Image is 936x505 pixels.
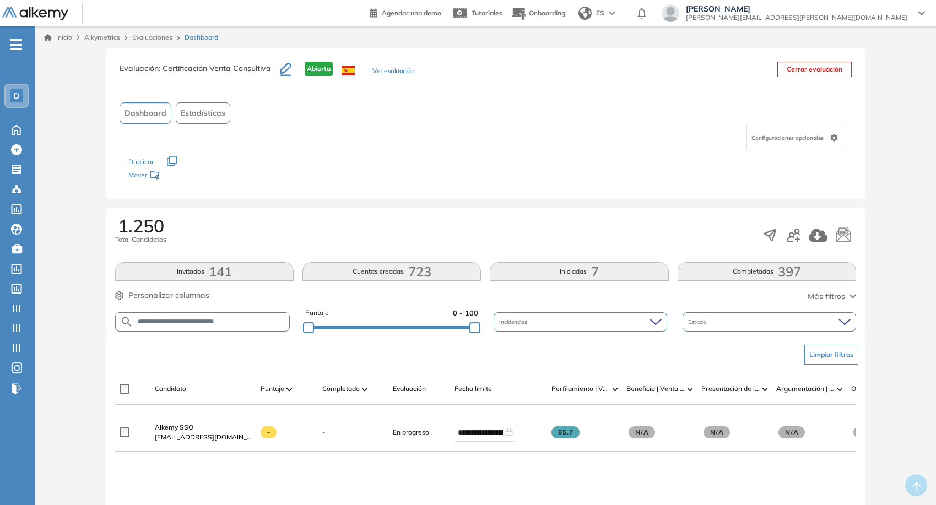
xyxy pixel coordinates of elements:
h3: Evaluación [120,62,280,85]
span: Alkemy SSO [155,423,193,431]
span: En progreso [393,427,429,437]
span: ES [596,8,604,18]
span: Puntaje [305,308,329,318]
span: : Certificación Venta Consultiva [159,63,271,73]
img: ESP [342,66,355,75]
span: Incidencias [499,318,529,326]
span: Configuraciones opcionales [751,134,826,142]
span: Alkymetrics [84,33,120,41]
img: [missing "en.ARROW_ALT" translation] [837,388,843,391]
div: Configuraciones opcionales [746,124,847,151]
img: [missing "en.ARROW_ALT" translation] [762,388,768,391]
button: Personalizar columnas [115,290,209,301]
span: Evaluación [393,384,426,394]
button: Iniciadas7 [490,262,668,281]
span: Agendar una demo [382,9,441,17]
button: Más filtros [808,291,856,302]
span: Dashboard [125,107,166,119]
span: Más filtros [808,291,845,302]
img: [missing "en.ARROW_ALT" translation] [362,388,367,391]
button: Invitados141 [115,262,294,281]
a: Inicio [44,32,72,42]
img: world [578,7,592,20]
a: Alkemy SSO [155,422,252,432]
span: - [261,426,277,438]
span: Fecha límite [455,384,492,394]
img: [missing "en.ARROW_ALT" translation] [688,388,693,391]
span: - [322,427,325,437]
span: Abierta [305,62,333,76]
span: Dashboard [185,32,218,42]
span: Candidato [155,384,186,394]
button: Completadas397 [678,262,856,281]
span: Personalizar columnas [128,290,209,301]
span: Perfilamiento | Venta Consultiva [551,384,610,394]
button: Ver evaluación [372,66,414,78]
img: SEARCH_ALT [120,315,133,329]
span: Puntaje [261,384,284,394]
button: Dashboard [120,102,171,124]
span: [EMAIL_ADDRESS][DOMAIN_NAME] [155,432,252,442]
a: Evaluaciones [132,33,172,41]
span: Objeción | Venta Consultiva [851,384,910,394]
button: Estadísticas [176,102,230,124]
button: Onboarding [511,2,565,25]
div: Mover [128,166,239,186]
span: Tutoriales [472,9,502,17]
img: arrow [609,11,615,15]
span: N/A [778,426,805,438]
span: 0 - 100 [453,308,478,318]
span: Presentación de la Oferta | Venta Consultiva [701,384,760,394]
span: N/A [629,426,655,438]
span: [PERSON_NAME][EMAIL_ADDRESS][PERSON_NAME][DOMAIN_NAME] [686,13,907,22]
i: - [10,44,22,46]
span: Beneficio | Venta Consultiva [626,384,685,394]
span: 85.7 [551,426,580,438]
div: Incidencias [494,312,667,332]
span: D [14,91,20,100]
button: Cuentas creadas723 [302,262,481,281]
img: [missing "en.ARROW_ALT" translation] [286,388,292,391]
button: Cerrar evaluación [777,62,852,77]
span: Argumentación | Venta Consultiva [776,384,835,394]
button: Limpiar filtros [804,345,858,365]
div: Estado [683,312,856,332]
span: N/A [704,426,730,438]
img: Logo [2,7,68,21]
span: Total Candidatos [115,235,166,245]
span: Estado [688,318,708,326]
span: Completado [322,384,360,394]
span: [PERSON_NAME] [686,4,907,13]
span: Duplicar [128,158,154,166]
span: Onboarding [529,9,565,17]
span: 1.250 [118,217,164,235]
span: N/A [853,426,880,438]
a: Agendar una demo [370,6,441,19]
img: [missing "en.ARROW_ALT" translation] [613,388,618,391]
span: Estadísticas [181,107,225,119]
